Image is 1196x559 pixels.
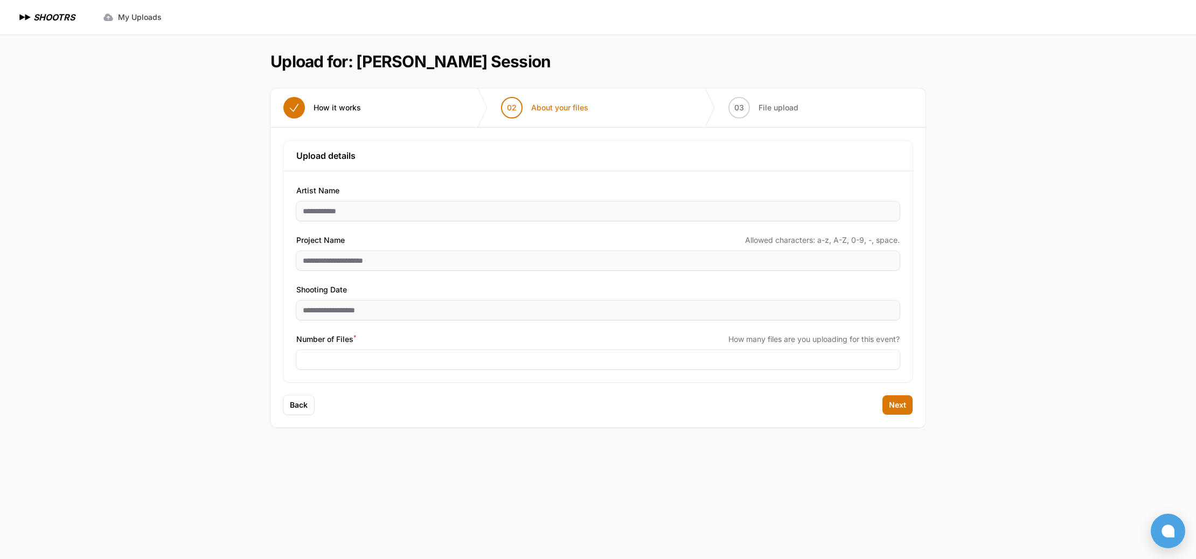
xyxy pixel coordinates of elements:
[296,283,347,296] span: Shooting Date
[296,149,900,162] h3: Upload details
[283,395,314,415] button: Back
[270,88,374,127] button: How it works
[17,11,33,24] img: SHOOTRS
[715,88,811,127] button: 03 File upload
[728,334,900,345] span: How many files are you uploading for this event?
[745,235,900,246] span: Allowed characters: a-z, A-Z, 0-9, -, space.
[488,88,601,127] button: 02 About your files
[33,11,75,24] h1: SHOOTRS
[17,11,75,24] a: SHOOTRS SHOOTRS
[296,184,339,197] span: Artist Name
[507,102,517,113] span: 02
[531,102,588,113] span: About your files
[296,333,356,346] span: Number of Files
[1151,514,1185,548] button: Open chat window
[296,234,345,247] span: Project Name
[882,395,913,415] button: Next
[96,8,168,27] a: My Uploads
[118,12,162,23] span: My Uploads
[759,102,798,113] span: File upload
[314,102,361,113] span: How it works
[270,52,551,71] h1: Upload for: [PERSON_NAME] Session
[290,400,308,410] span: Back
[734,102,744,113] span: 03
[889,400,906,410] span: Next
